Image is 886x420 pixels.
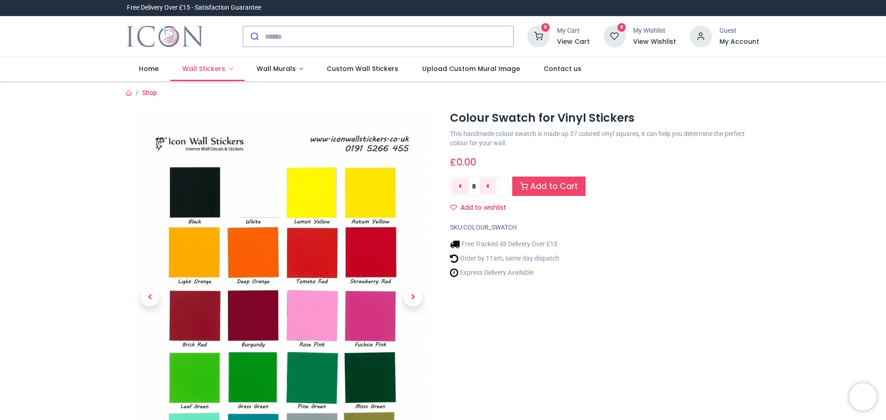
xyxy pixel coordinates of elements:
[142,89,157,96] a: Shop
[544,64,581,73] span: Contact us
[422,64,520,73] span: Upload Custom Mural Image
[404,288,422,307] span: Next
[527,32,550,40] a: 0
[463,224,517,231] span: COLOUR_SWATCH
[182,64,225,73] span: Wall Stickers
[450,254,559,263] li: Order by 11am, same day dispatch
[170,57,245,81] a: Wall Stickers
[141,288,159,307] span: Previous
[633,37,676,47] a: View Wishlist
[245,57,315,81] a: Wall Murals
[139,64,159,73] span: Home
[604,32,626,40] a: 0
[719,26,759,35] div: Guest
[541,23,550,32] sup: 0
[127,24,203,49] img: Icon Wall Stickers
[849,383,877,411] iframe: Brevo live chat
[557,37,590,47] a: View Cart
[257,64,296,73] span: Wall Murals
[565,3,759,12] iframe: Customer reviews powered by Trustpilot
[127,3,261,12] div: Free Delivery Over £15 - Satisfaction Guarantee
[617,23,626,32] sup: 0
[450,110,759,126] h1: Colour Swatch for Vinyl Stickers
[243,26,265,47] button: Submit
[557,26,590,35] div: My Cart
[633,26,676,35] div: My Wishlist
[450,200,514,216] button: Add to wishlistAdd to wishlist
[719,37,759,47] a: My Account
[512,177,586,196] a: Add to Cart
[450,204,457,211] i: Add to wishlist
[450,223,759,232] div: SKU:
[450,155,476,169] span: £
[452,178,469,195] a: Remove one
[479,178,497,195] a: Add one
[450,130,759,148] p: This handmade colour swatch is made up 37 colored vinyl squares, it can help you determine the pe...
[450,268,559,278] li: Express Delivery Available
[456,155,476,169] span: 0.00
[450,239,559,249] li: Free Tracked 48 Delivery Over £15
[127,24,203,49] a: Logo of Icon Wall Stickers
[327,64,398,73] span: Custom Wall Stickers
